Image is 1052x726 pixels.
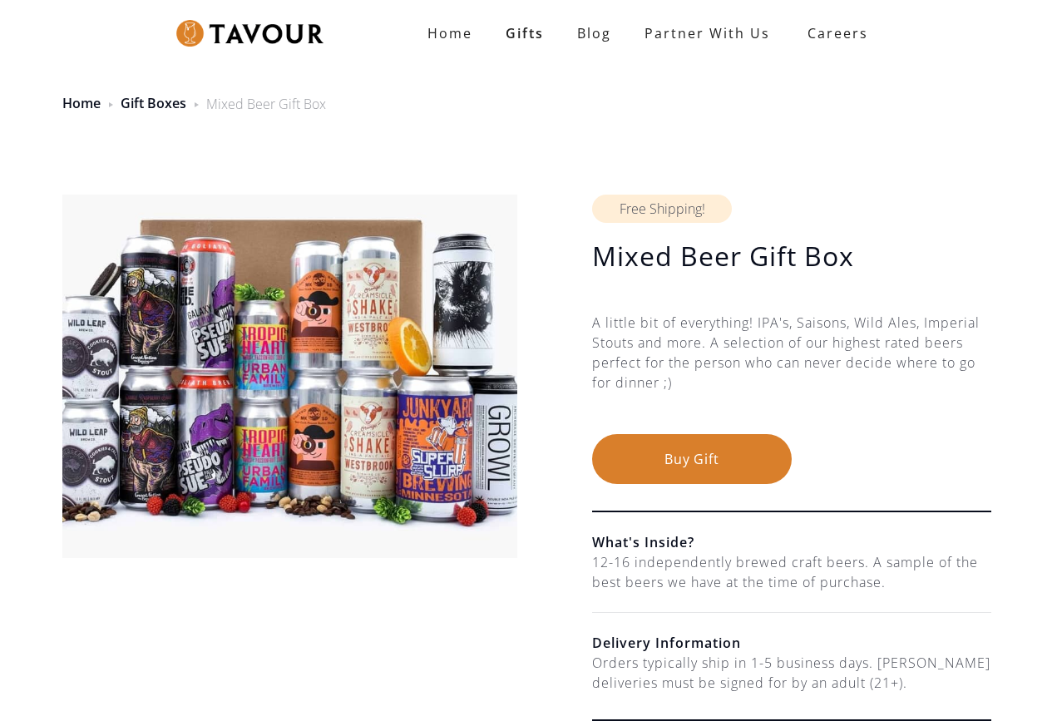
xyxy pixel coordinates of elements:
h1: Mixed Beer Gift Box [592,240,991,273]
div: 12-16 independently brewed craft beers. A sample of the best beers we have at the time of purchase. [592,552,991,592]
strong: Careers [808,17,868,50]
div: Free Shipping! [592,195,732,223]
a: Gifts [489,17,561,50]
div: Mixed Beer Gift Box [206,94,326,114]
a: Careers [787,10,881,57]
button: Buy Gift [592,434,792,484]
strong: Home [427,24,472,42]
a: Home [62,94,101,112]
a: partner with us [628,17,787,50]
a: Blog [561,17,628,50]
h6: Delivery Information [592,633,991,653]
div: Orders typically ship in 1-5 business days. [PERSON_NAME] deliveries must be signed for by an adu... [592,653,991,693]
h6: What's Inside? [592,532,991,552]
div: A little bit of everything! IPA's, Saisons, Wild Ales, Imperial Stouts and more. A selection of o... [592,313,991,434]
a: Gift Boxes [121,94,186,112]
a: Home [411,17,489,50]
